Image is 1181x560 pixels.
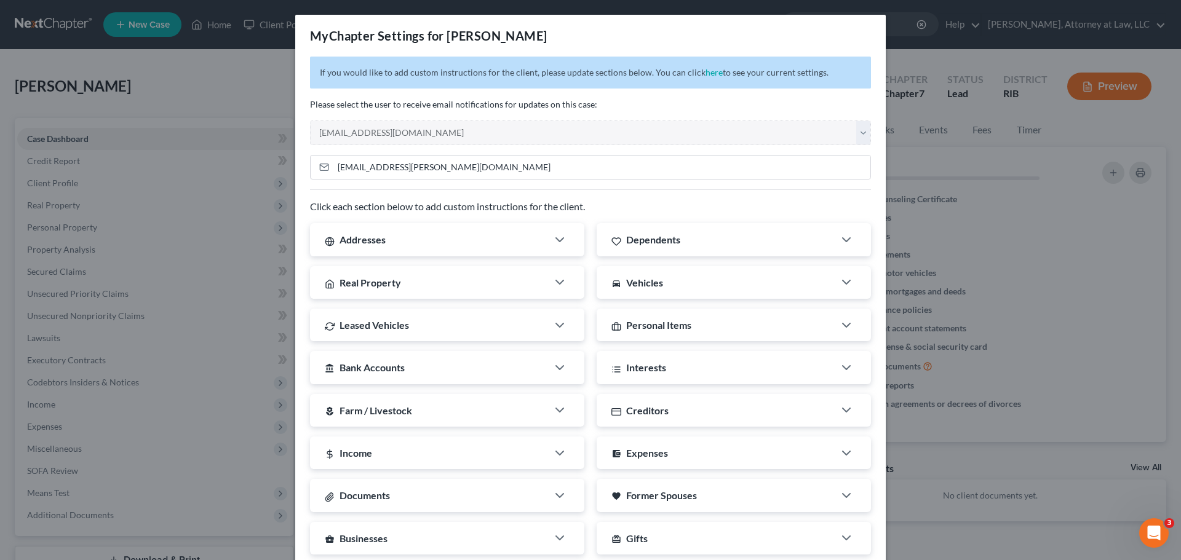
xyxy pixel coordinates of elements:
[611,491,621,501] i: favorite
[656,67,829,77] span: You can click to see your current settings.
[626,489,697,501] span: Former Spouses
[340,447,372,459] span: Income
[706,67,723,77] a: here
[611,278,621,288] i: directions_car
[611,534,621,544] i: card_giftcard
[626,234,680,245] span: Dependents
[626,319,691,331] span: Personal Items
[340,277,401,288] span: Real Property
[340,404,412,416] span: Farm / Livestock
[325,534,335,544] i: business_center
[626,404,669,416] span: Creditors
[340,319,409,331] span: Leased Vehicles
[340,234,386,245] span: Addresses
[310,27,547,44] div: MyChapter Settings for [PERSON_NAME]
[340,361,405,373] span: Bank Accounts
[611,449,621,459] i: account_balance_wallet
[320,67,654,77] span: If you would like to add custom instructions for the client, please update sections below.
[1164,518,1174,528] span: 3
[325,406,335,416] i: local_florist
[1139,518,1169,548] iframe: Intercom live chat
[626,532,648,544] span: Gifts
[626,361,666,373] span: Interests
[626,277,663,288] span: Vehicles
[340,489,390,501] span: Documents
[325,363,335,373] i: account_balance
[340,532,388,544] span: Businesses
[333,156,870,179] input: Enter email...
[626,447,668,459] span: Expenses
[310,200,871,214] p: Click each section below to add custom instructions for the client.
[310,98,871,111] p: Please select the user to receive email notifications for updates on this case:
